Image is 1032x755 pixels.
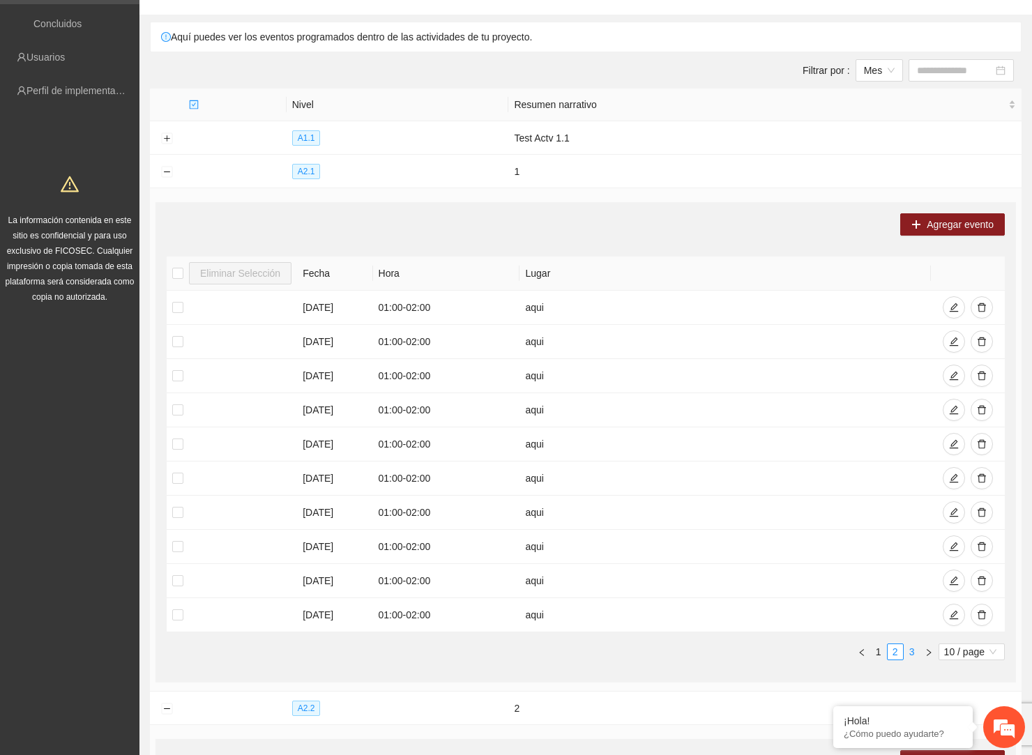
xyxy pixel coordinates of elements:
a: 3 [904,644,920,659]
th: Fecha [297,257,372,291]
td: aqui [519,325,931,359]
span: Resumen narrativo [514,97,1006,112]
td: aqui [519,427,931,462]
button: edit [943,433,965,455]
div: Aquí puedes ver los eventos programados dentro de las actividades de tu proyecto. [151,22,1021,52]
button: edit [943,399,965,421]
td: [DATE] [297,462,372,496]
td: 01:00 - 02:00 [373,359,520,393]
span: delete [977,303,987,314]
button: edit [943,467,965,489]
td: [DATE] [297,359,372,393]
button: edit [943,501,965,524]
span: A2.2 [292,701,321,716]
div: Filtrar por : [803,63,850,78]
div: Picker Type [856,59,903,82]
div: ¡Hola! [844,715,962,726]
button: Expand row [161,133,172,144]
button: left [853,643,870,660]
th: Lugar [519,257,931,291]
th: Resumen narrativo [508,89,1022,121]
textarea: Escriba su mensaje y pulse “Intro” [7,381,266,429]
td: [DATE] [297,325,372,359]
div: Minimizar ventana de chat en vivo [229,7,262,40]
td: aqui [519,359,931,393]
li: 1 [870,643,887,660]
td: 01:00 - 02:00 [373,325,520,359]
a: Usuarios [26,52,65,63]
td: 01:00 - 02:00 [373,427,520,462]
td: aqui [519,564,931,598]
button: right [920,643,937,660]
span: edit [949,405,959,416]
span: right [925,648,933,657]
td: [DATE] [297,530,372,564]
td: [DATE] [297,598,372,632]
span: edit [949,371,959,382]
td: [DATE] [297,427,372,462]
td: Test Actv 1.1 [508,121,1022,155]
a: 1 [871,644,886,659]
span: plus [911,220,921,231]
button: delete [971,604,993,626]
td: aqui [519,291,931,325]
button: delete [971,433,993,455]
td: [DATE] [297,291,372,325]
span: edit [949,303,959,314]
span: exclamation-circle [161,32,171,42]
td: 1 [508,155,1022,188]
span: A2.1 [292,164,321,179]
span: A1.1 [292,130,321,146]
span: delete [977,337,987,348]
button: delete [971,330,993,353]
span: La información contenida en este sitio es confidencial y para uso exclusivo de FICOSEC. Cualquier... [6,215,135,302]
button: delete [971,501,993,524]
button: edit [943,535,965,558]
button: edit [943,604,965,626]
p: ¿Cómo puedo ayudarte? [844,729,962,739]
button: edit [943,330,965,353]
span: edit [949,337,959,348]
button: Collapse row [161,167,172,178]
span: edit [949,439,959,450]
td: 01:00 - 02:00 [373,393,520,427]
td: 01:00 - 02:00 [373,598,520,632]
span: Estamos en línea. [81,186,192,327]
td: aqui [519,496,931,530]
span: delete [977,610,987,621]
th: Hora [373,257,520,291]
span: delete [977,542,987,553]
td: 01:00 - 02:00 [373,530,520,564]
a: 2 [888,644,903,659]
td: [DATE] [297,393,372,427]
td: aqui [519,598,931,632]
td: 2 [508,692,1022,725]
button: delete [971,399,993,421]
td: [DATE] [297,496,372,530]
td: [DATE] [297,564,372,598]
button: edit [943,296,965,319]
span: edit [949,610,959,621]
span: edit [949,576,959,587]
button: delete [971,296,993,319]
td: aqui [519,393,931,427]
li: Next Page [920,643,937,660]
a: Concluidos [33,18,82,29]
button: delete [971,570,993,592]
li: Previous Page [853,643,870,660]
div: Page Size [939,643,1005,660]
button: delete [971,535,993,558]
span: delete [977,473,987,485]
td: 01:00 - 02:00 [373,462,520,496]
span: left [858,648,866,657]
span: delete [977,508,987,519]
span: Mes [864,60,895,81]
div: Chatee con nosotros ahora [73,71,234,89]
a: Perfil de implementadora [26,85,135,96]
button: Collapse row [161,703,172,715]
th: Nivel [287,89,509,121]
span: edit [949,508,959,519]
li: 3 [904,643,920,660]
button: delete [971,467,993,489]
td: aqui [519,530,931,564]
